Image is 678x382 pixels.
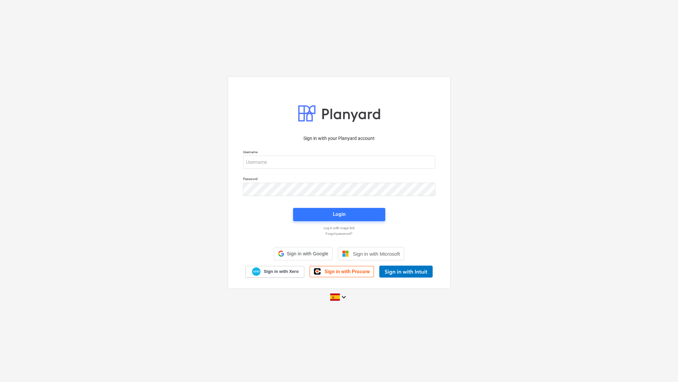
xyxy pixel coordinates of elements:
span: Sign in with Microsoft [353,251,400,257]
span: Sign in with Google [287,251,328,256]
i: keyboard_arrow_down [340,293,348,301]
div: Login [333,210,345,219]
div: Sign in with Google [274,247,333,260]
input: Username [243,156,435,169]
img: Xero logo [252,267,261,276]
span: Sign in with Xero [264,269,298,275]
img: Microsoft logo [342,250,349,257]
p: Sign in with your Planyard account [243,135,435,142]
a: Forgot password? [240,231,439,236]
button: Login [293,208,385,221]
span: Sign in with Procore [325,269,370,275]
p: Username [243,150,435,156]
p: Password [243,177,435,182]
a: Sign in with Xero [245,266,304,278]
a: Log in with magic link [240,226,439,230]
a: Sign in with Procore [310,266,374,277]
